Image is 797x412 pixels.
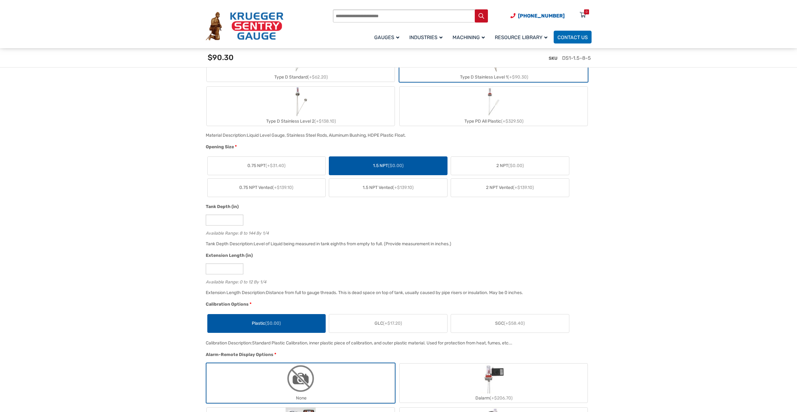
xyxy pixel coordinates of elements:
div: Type PD All Plastic [400,117,587,126]
span: Tank Depth Description: [206,241,254,247]
span: (+$139.10) [393,185,414,190]
span: SKU [549,56,557,61]
a: Phone Number (920) 434-8860 [510,12,565,20]
span: Calibration Options [206,302,249,307]
span: SGC [495,320,525,327]
span: (+$90.30) [508,74,528,80]
span: (+$58.40) [504,321,525,326]
div: Dalarm [400,394,587,403]
div: 0 [586,9,587,14]
abbr: required [274,351,276,358]
label: Type PD All Plastic [400,87,587,126]
span: 1.5 NPT Vented [363,184,414,191]
span: 2 NPT Vented [486,184,534,191]
span: (+$139.10) [513,185,534,190]
span: Machining [453,34,485,40]
span: (+$206.70) [490,395,513,401]
span: Extension Length (in) [206,253,253,258]
abbr: required [235,144,237,150]
span: Opening Size [206,144,234,150]
span: GLC [375,320,402,327]
span: 2 NPT [496,162,524,169]
span: Alarm-Remote Display Options [206,352,273,357]
span: Tank Depth (in) [206,204,239,209]
div: Available Range: 0 to 12 By 1/4 [206,278,588,284]
span: ($0.00) [388,163,404,168]
span: Calibration Description: [206,340,252,346]
span: ($0.00) [508,163,524,168]
span: (+$62.20) [308,74,328,80]
span: (+$31.40) [266,163,286,168]
img: Krueger Sentry Gauge [206,12,283,41]
span: 1.5 NPT [373,162,404,169]
span: DS1-1.5-8-5 [562,55,591,61]
a: Gauges [370,30,406,44]
label: None [207,364,395,403]
div: Level of Liquid being measured in tank eighths from empty to full. (Provide measurement in inches.) [254,241,451,247]
div: Liquid Level Gauge, Stainless Steel Rods, Aluminum Bushing, HDPE Plastic Float. [247,133,406,138]
span: Resource Library [495,34,547,40]
div: Available Range: 8 to 144 By 1/4 [206,229,588,235]
a: Contact Us [554,31,592,43]
span: 0.75 NPT Vented [239,184,293,191]
span: Gauges [374,34,399,40]
span: [PHONE_NUMBER] [518,13,565,19]
span: Material Description: [206,133,247,138]
span: Contact Us [557,34,588,40]
span: (+$139.10) [272,185,293,190]
div: Type D Stainless Level 2 [207,117,395,126]
span: (+$329.50) [501,119,524,124]
div: Standard Plastic Calibration, inner plastic piece of calibration, and outer plastic material. Use... [252,340,512,346]
span: ($0.00) [265,321,281,326]
span: 0.75 NPT [247,162,286,169]
label: Dalarm [400,364,587,403]
span: Extension Length Description: [206,290,266,295]
a: Resource Library [491,30,554,44]
span: Industries [409,34,442,40]
span: Plastic [252,320,281,327]
a: Machining [449,30,491,44]
div: Type D Stainless Level 1 [400,73,587,82]
div: Type D Standard [207,73,395,82]
span: (+$17.20) [383,321,402,326]
div: None [207,394,395,403]
div: Distance from full to gauge threads. This is dead space on top of tank, usually caused by pipe ri... [266,290,523,295]
label: Type D Stainless Level 2 [207,87,395,126]
a: Industries [406,30,449,44]
abbr: required [250,301,251,308]
span: (+$138.10) [314,119,336,124]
